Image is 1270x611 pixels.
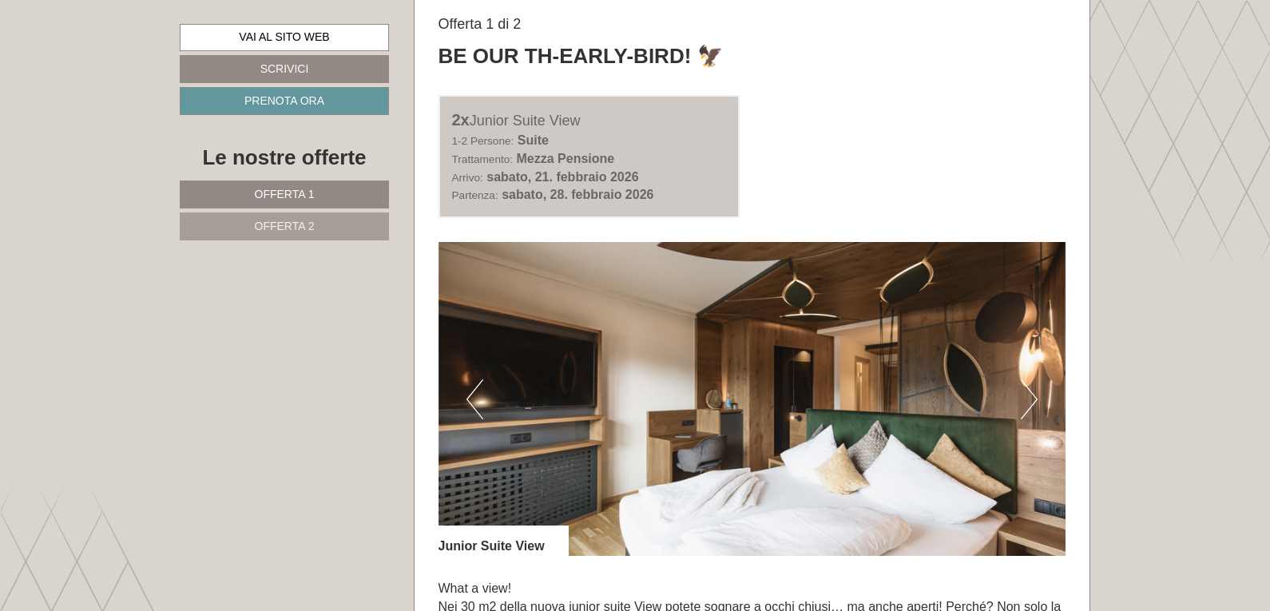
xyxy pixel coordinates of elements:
small: Trattamento: [452,153,514,165]
b: sabato, 21. febbraio 2026 [486,170,638,184]
span: Offerta 1 [255,188,315,200]
div: Be our TH-Early-Bird! 🦅 [439,42,723,71]
b: 2x [452,111,470,129]
div: Junior Suite View [452,109,727,132]
div: Junior Suite View [439,526,569,556]
img: image [439,242,1066,556]
b: Suite [518,133,549,147]
a: Scrivici [180,55,389,83]
b: sabato, 28. febbraio 2026 [502,188,653,201]
span: Offerta 1 di 2 [439,16,522,32]
small: 1-2 Persone: [452,135,514,147]
a: Prenota ora [180,87,389,115]
small: Partenza: [452,189,498,201]
div: Le nostre offerte [180,143,389,173]
button: Next [1021,379,1038,419]
b: Mezza Pensione [517,152,615,165]
button: Previous [466,379,483,419]
span: Offerta 2 [255,220,315,232]
a: Vai al sito web [180,24,389,51]
small: Arrivo: [452,172,483,184]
